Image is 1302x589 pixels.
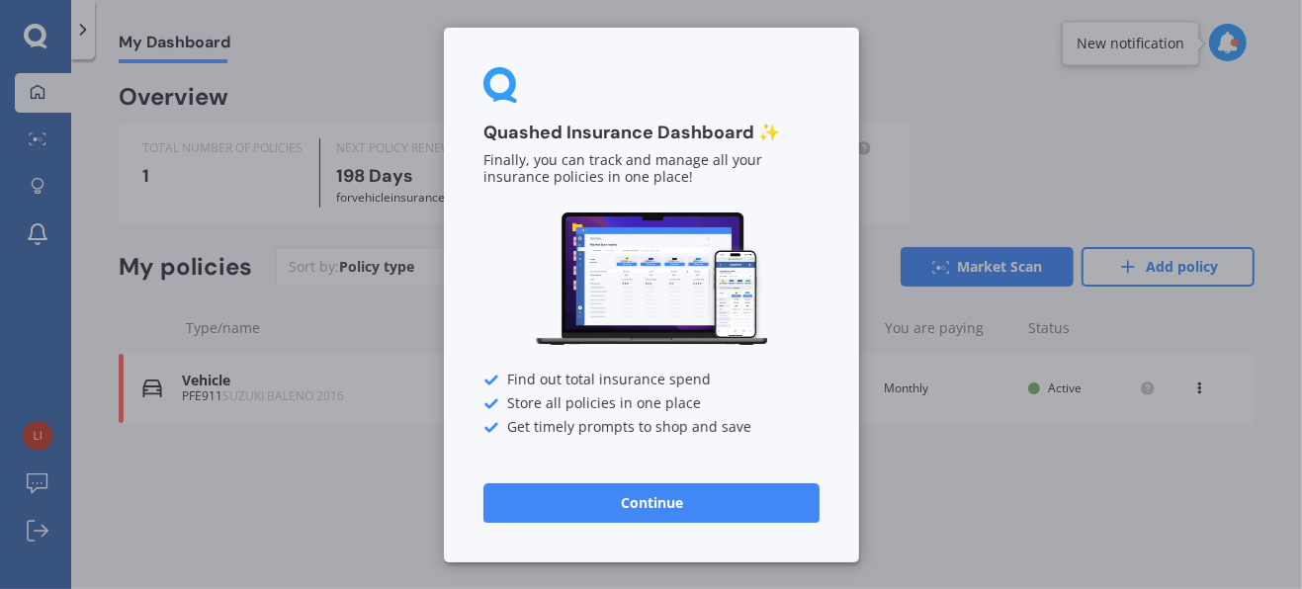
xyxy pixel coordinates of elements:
[533,210,770,349] img: Dashboard
[483,483,820,523] button: Continue
[483,373,820,388] div: Find out total insurance spend
[483,420,820,436] div: Get timely prompts to shop and save
[483,396,820,412] div: Store all policies in one place
[483,152,820,186] p: Finally, you can track and manage all your insurance policies in one place!
[483,122,820,144] h3: Quashed Insurance Dashboard ✨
